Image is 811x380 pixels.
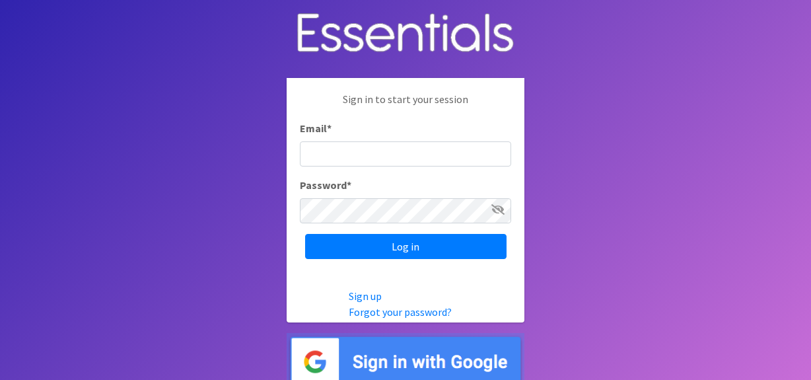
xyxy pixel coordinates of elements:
abbr: required [347,178,351,192]
abbr: required [327,122,332,135]
input: Log in [305,234,507,259]
label: Email [300,120,332,136]
label: Password [300,177,351,193]
p: Sign in to start your session [300,91,511,120]
a: Forgot your password? [349,305,452,319]
a: Sign up [349,289,382,303]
